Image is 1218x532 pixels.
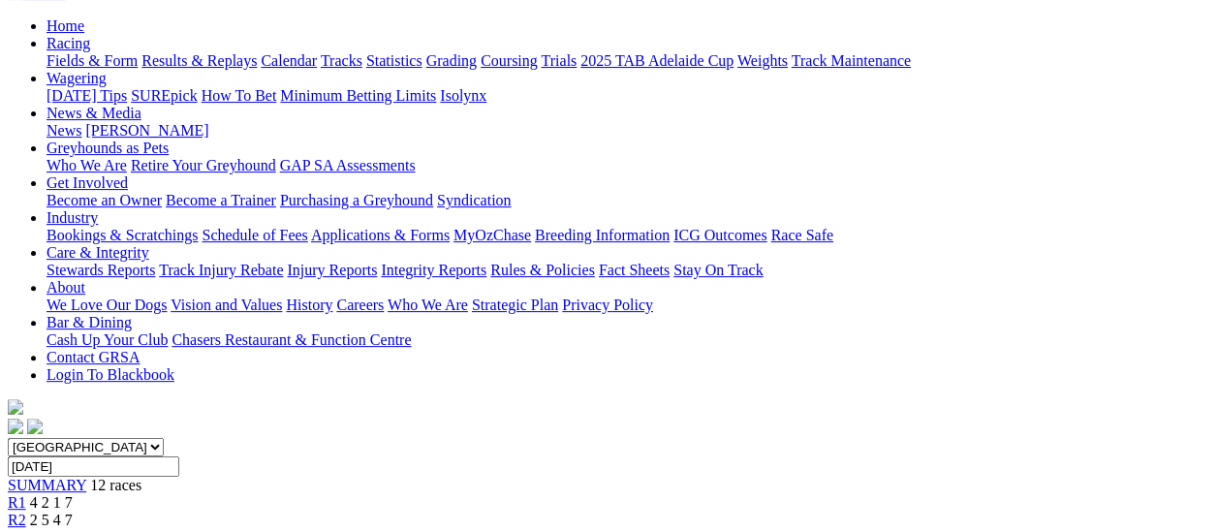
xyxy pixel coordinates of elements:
img: twitter.svg [27,419,43,434]
div: Care & Integrity [47,262,1210,279]
a: [PERSON_NAME] [85,122,208,139]
span: 4 2 1 7 [30,494,73,511]
a: Tracks [321,52,362,69]
a: Purchasing a Greyhound [280,192,433,208]
a: Stewards Reports [47,262,155,278]
a: Cash Up Your Club [47,331,168,348]
a: Retire Your Greyhound [131,157,276,173]
img: facebook.svg [8,419,23,434]
a: Weights [737,52,788,69]
div: Industry [47,227,1210,244]
a: We Love Our Dogs [47,297,167,313]
img: logo-grsa-white.png [8,399,23,415]
a: About [47,279,85,296]
a: Breeding Information [535,227,670,243]
a: News & Media [47,105,141,121]
a: Home [47,17,84,34]
a: Minimum Betting Limits [280,87,436,104]
a: Results & Replays [141,52,257,69]
a: Become a Trainer [166,192,276,208]
a: 2025 TAB Adelaide Cup [580,52,734,69]
a: History [286,297,332,313]
div: About [47,297,1210,314]
a: Careers [336,297,384,313]
a: Login To Blackbook [47,366,174,383]
a: Privacy Policy [562,297,653,313]
a: Who We Are [388,297,468,313]
a: Coursing [481,52,538,69]
div: Get Involved [47,192,1210,209]
input: Select date [8,456,179,477]
a: Applications & Forms [311,227,450,243]
a: Track Injury Rebate [159,262,283,278]
a: Who We Are [47,157,127,173]
a: Rules & Policies [490,262,595,278]
a: Statistics [366,52,422,69]
a: MyOzChase [453,227,531,243]
a: Race Safe [770,227,832,243]
a: Fact Sheets [599,262,670,278]
a: Wagering [47,70,107,86]
a: Vision and Values [171,297,282,313]
a: SUMMARY [8,477,86,493]
a: Calendar [261,52,317,69]
a: [DATE] Tips [47,87,127,104]
div: Wagering [47,87,1210,105]
a: Stay On Track [673,262,763,278]
span: 2 5 4 7 [30,512,73,528]
a: News [47,122,81,139]
a: Trials [541,52,577,69]
div: Bar & Dining [47,331,1210,349]
a: How To Bet [202,87,277,104]
a: Grading [426,52,477,69]
a: Fields & Form [47,52,138,69]
a: Care & Integrity [47,244,149,261]
div: Racing [47,52,1210,70]
a: Greyhounds as Pets [47,140,169,156]
a: Become an Owner [47,192,162,208]
a: Bookings & Scratchings [47,227,198,243]
a: Bar & Dining [47,314,132,330]
div: Greyhounds as Pets [47,157,1210,174]
a: Chasers Restaurant & Function Centre [172,331,411,348]
span: 12 races [90,477,141,493]
a: Strategic Plan [472,297,558,313]
a: Racing [47,35,90,51]
a: GAP SA Assessments [280,157,416,173]
a: SUREpick [131,87,197,104]
a: Integrity Reports [381,262,486,278]
div: News & Media [47,122,1210,140]
a: Syndication [437,192,511,208]
a: Get Involved [47,174,128,191]
a: Schedule of Fees [202,227,307,243]
a: Track Maintenance [792,52,911,69]
a: R1 [8,494,26,511]
a: R2 [8,512,26,528]
a: Contact GRSA [47,349,140,365]
a: Industry [47,209,98,226]
a: ICG Outcomes [673,227,766,243]
a: Injury Reports [287,262,377,278]
a: Isolynx [440,87,486,104]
